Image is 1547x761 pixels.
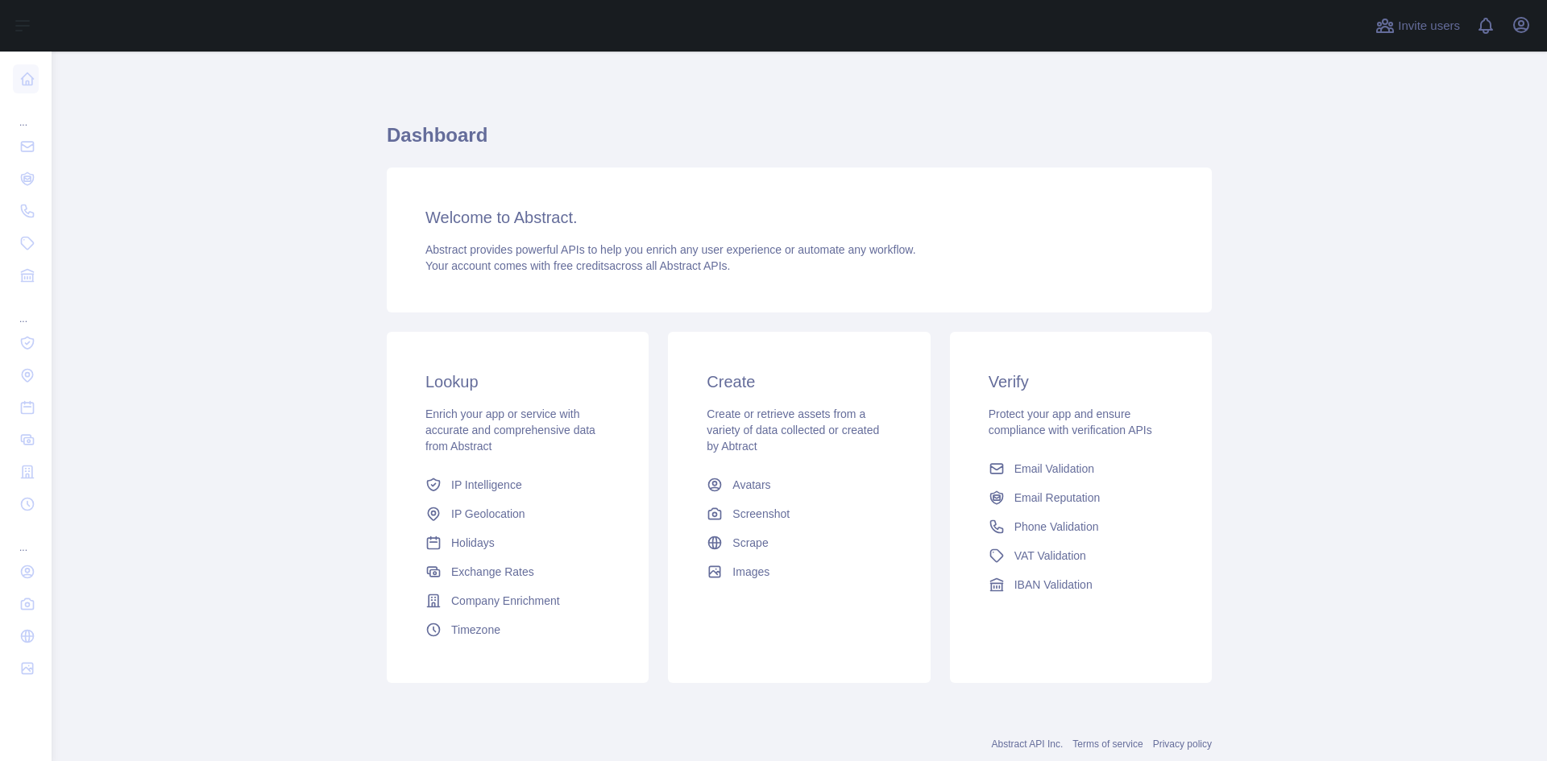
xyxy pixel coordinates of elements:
span: IBAN Validation [1014,577,1093,593]
span: IP Geolocation [451,506,525,522]
div: ... [13,97,39,129]
span: Screenshot [732,506,790,522]
h3: Welcome to Abstract. [425,206,1173,229]
a: Timezone [419,615,616,644]
span: Phone Validation [1014,519,1099,535]
a: Email Validation [982,454,1180,483]
div: ... [13,293,39,325]
span: Abstract provides powerful APIs to help you enrich any user experience or automate any workflow. [425,243,916,256]
span: VAT Validation [1014,548,1086,564]
span: Enrich your app or service with accurate and comprehensive data from Abstract [425,407,595,453]
span: Avatars [732,477,770,493]
a: Abstract API Inc. [992,738,1064,750]
a: Scrape [700,528,898,557]
h3: Verify [989,370,1173,393]
a: VAT Validation [982,541,1180,570]
a: Images [700,557,898,586]
a: IP Intelligence [419,470,616,499]
a: Email Reputation [982,483,1180,512]
span: Email Validation [1014,461,1094,477]
a: Exchange Rates [419,557,616,586]
span: Company Enrichment [451,593,560,609]
span: IP Intelligence [451,477,522,493]
span: Exchange Rates [451,564,534,580]
a: Company Enrichment [419,586,616,615]
h3: Create [707,370,891,393]
a: Privacy policy [1153,738,1212,750]
span: Scrape [732,535,768,551]
span: Invite users [1398,17,1460,35]
h1: Dashboard [387,122,1212,161]
a: IP Geolocation [419,499,616,528]
a: IBAN Validation [982,570,1180,599]
span: Create or retrieve assets from a variety of data collected or created by Abtract [707,407,879,453]
a: Holidays [419,528,616,557]
a: Terms of service [1072,738,1143,750]
span: free credits [554,259,609,272]
span: Timezone [451,622,500,638]
a: Avatars [700,470,898,499]
span: Your account comes with across all Abstract APIs. [425,259,730,272]
span: Images [732,564,769,580]
a: Screenshot [700,499,898,528]
div: ... [13,522,39,554]
a: Phone Validation [982,512,1180,541]
span: Holidays [451,535,495,551]
button: Invite users [1372,13,1463,39]
h3: Lookup [425,370,610,393]
span: Email Reputation [1014,490,1101,506]
span: Protect your app and ensure compliance with verification APIs [989,407,1152,436]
